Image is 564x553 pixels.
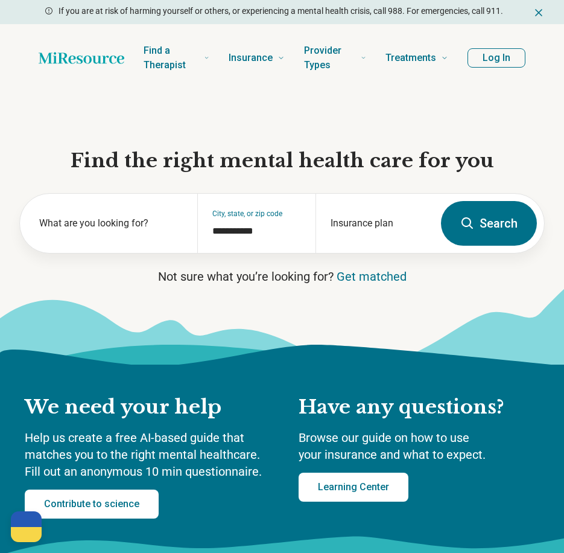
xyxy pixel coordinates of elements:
[305,34,367,82] a: Provider Types
[299,429,540,463] p: Browse our guide on how to use your insurance and what to expect.
[387,50,437,66] span: Treatments
[25,429,274,480] p: Help us create a free AI-based guide that matches you to the right mental healthcare. Fill out an...
[25,490,155,519] a: Contribute to science
[533,5,545,19] button: Dismiss
[19,268,545,285] p: Not sure what you’re looking for?
[299,473,407,502] a: Learning Center
[144,42,200,74] span: Find a Therapist
[19,149,545,174] h1: Find the right mental health care for you
[25,395,274,420] h2: We need your help
[305,42,356,74] span: Provider Types
[39,216,183,231] label: What are you looking for?
[387,34,449,82] a: Treatments
[299,395,540,420] h2: Have any questions?
[230,34,285,82] a: Insurance
[230,50,273,66] span: Insurance
[468,48,525,68] button: Log In
[39,46,124,70] a: Home page
[442,201,537,246] button: Search
[59,5,503,18] p: If you are at risk of harming yourself or others, or experiencing a mental health crisis, call 98...
[337,269,407,284] a: Get matched
[144,34,211,82] a: Find a Therapist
